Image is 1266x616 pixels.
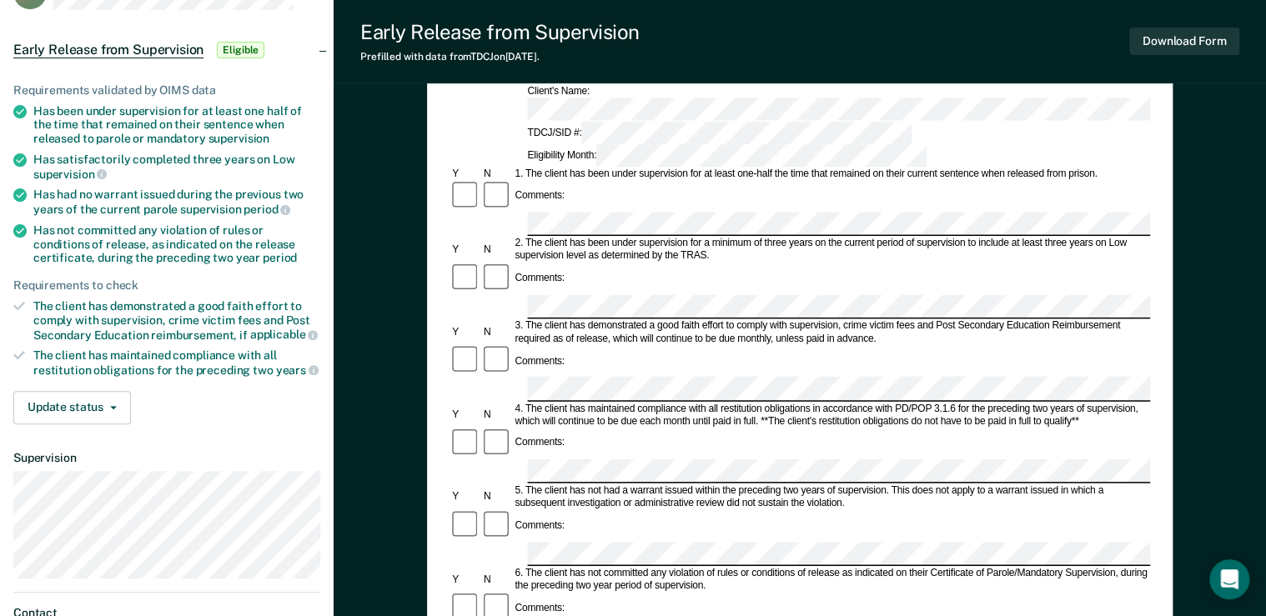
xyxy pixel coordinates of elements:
div: Has had no warrant issued during the previous two years of the current parole supervision [33,188,320,216]
div: N [481,326,513,338]
div: Has satisfactorily completed three years on Low [33,153,320,181]
span: period [263,251,297,264]
div: Comments: [512,602,566,614]
div: Y [450,326,481,338]
div: Comments: [512,519,566,532]
div: 3. The client has demonstrated a good faith effort to comply with supervision, crime victim fees ... [512,320,1150,345]
dt: Supervision [13,451,320,465]
div: TDCJ/SID #: [525,121,914,143]
div: 4. The client has maintained compliance with all restitution obligations in accordance with PD/PO... [512,403,1150,428]
div: N [481,491,513,503]
button: Download Form [1129,28,1239,55]
div: 2. The client has been under supervision for a minimum of three years on the current period of su... [512,238,1150,263]
span: period [244,203,290,216]
span: supervision [208,132,269,145]
div: Y [450,408,481,421]
span: Eligible [217,42,264,58]
div: Y [450,573,481,586]
span: Early Release from Supervision [13,42,203,58]
div: Has been under supervision for at least one half of the time that remained on their sentence when... [33,104,320,146]
div: Y [450,168,481,180]
span: years [276,363,319,377]
div: N [481,168,513,180]
div: Has not committed any violation of rules or conditions of release, as indicated on the release ce... [33,223,320,265]
div: The client has maintained compliance with all restitution obligations for the preceding two [33,348,320,377]
div: Prefilled with data from TDCJ on [DATE] . [360,51,640,63]
div: Y [450,491,481,503]
div: Requirements validated by OIMS data [13,83,320,98]
div: Comments: [512,273,566,285]
div: Early Release from Supervision [360,20,640,44]
div: Requirements to check [13,278,320,293]
div: Open Intercom Messenger [1209,559,1249,599]
div: Comments: [512,355,566,368]
button: Update status [13,391,131,424]
div: N [481,243,513,256]
div: 5. The client has not had a warrant issued within the preceding two years of supervision. This do... [512,484,1150,509]
span: supervision [33,168,107,181]
div: N [481,408,513,421]
div: The client has demonstrated a good faith effort to comply with supervision, crime victim fees and... [33,299,320,342]
div: 6. The client has not committed any violation of rules or conditions of release as indicated on t... [512,567,1150,592]
div: 1. The client has been under supervision for at least one-half the time that remained on their cu... [512,168,1150,180]
div: Comments: [512,190,566,203]
div: Eligibility Month: [525,143,929,166]
span: applicable [250,328,318,341]
div: N [481,573,513,586]
div: Y [450,243,481,256]
div: Comments: [512,437,566,449]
